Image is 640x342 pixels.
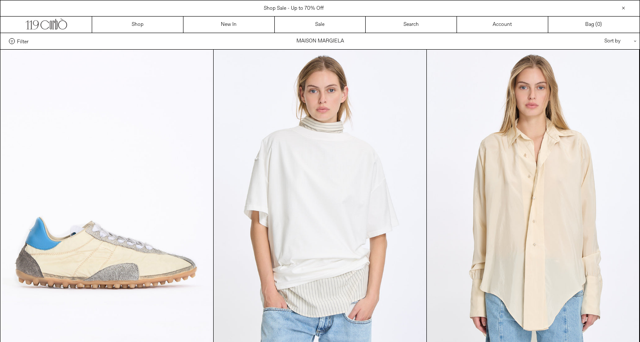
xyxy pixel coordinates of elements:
a: Account [457,17,548,33]
a: Sale [275,17,366,33]
span: ) [597,21,602,28]
span: Filter [17,38,28,44]
span: 0 [597,21,600,28]
div: Sort by [555,33,631,49]
a: New In [183,17,275,33]
a: Shop [92,17,183,33]
a: Bag () [548,17,640,33]
a: Search [366,17,457,33]
a: Shop Sale - Up to 70% Off [264,5,324,12]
